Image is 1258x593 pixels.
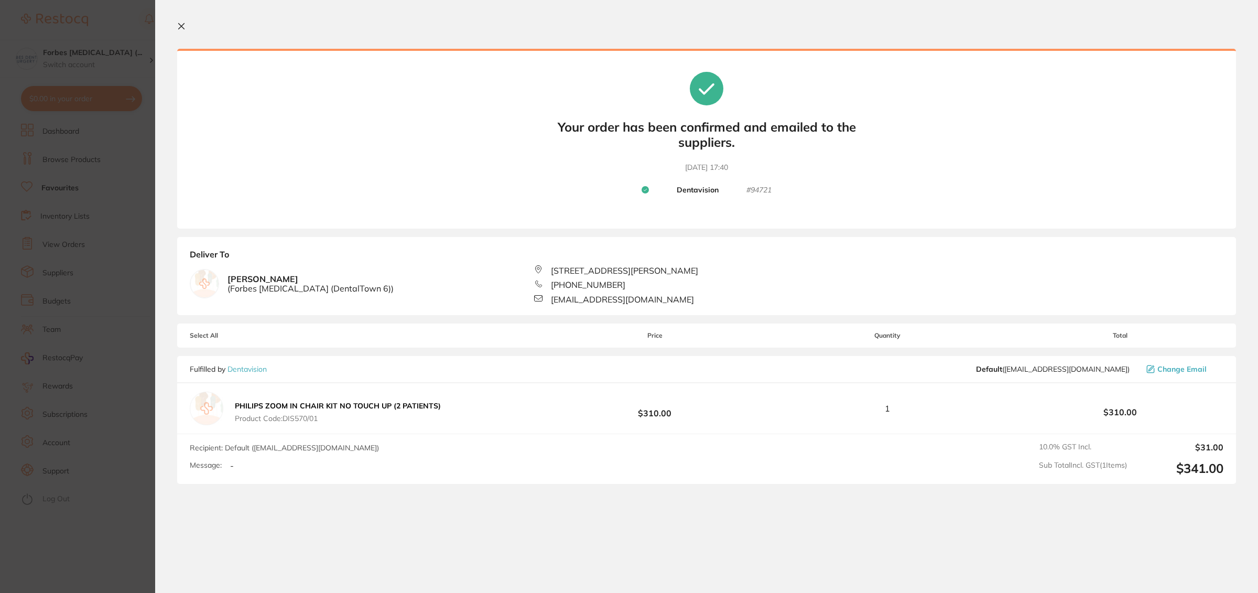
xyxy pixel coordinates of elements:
[1017,407,1223,417] b: $310.00
[190,392,223,425] img: empty.jpg
[551,295,694,304] span: [EMAIL_ADDRESS][DOMAIN_NAME]
[227,274,394,294] b: [PERSON_NAME]
[551,280,625,289] span: [PHONE_NUMBER]
[235,401,441,411] b: PHILIPS ZOOM IN CHAIR KIT NO TOUCH UP (2 PATIENTS)
[1039,443,1127,452] span: 10.0 % GST Incl.
[190,443,379,452] span: Recipient: Default ( [EMAIL_ADDRESS][DOMAIN_NAME] )
[677,186,719,195] b: Dentavision
[549,120,864,150] b: Your order has been confirmed and emailed to the suppliers.
[758,332,1017,339] span: Quantity
[232,401,444,423] button: PHILIPS ZOOM IN CHAIR KIT NO TOUCH UP (2 PATIENTS) Product Code:DIS570/01
[1143,364,1223,374] button: Change Email
[230,461,234,470] p: -
[190,365,267,373] p: Fulfilled by
[551,332,758,339] span: Price
[190,269,219,298] img: empty.jpg
[1017,332,1223,339] span: Total
[976,364,1002,374] b: Default
[227,284,394,293] span: ( Forbes [MEDICAL_DATA] (DentalTown 6) )
[235,414,441,423] span: Product Code: DIS570/01
[190,461,222,470] label: Message:
[1039,461,1127,476] span: Sub Total Incl. GST ( 1 Items)
[227,364,267,374] a: Dentavision
[551,266,698,275] span: [STREET_ADDRESS][PERSON_NAME]
[976,365,1130,373] span: mandydental@outlook.com
[190,332,295,339] span: Select All
[1135,443,1223,452] output: $31.00
[551,399,758,418] b: $310.00
[190,250,1223,265] b: Deliver To
[1157,365,1207,373] span: Change Email
[1135,461,1223,476] output: $341.00
[885,404,890,413] span: 1
[746,186,772,195] small: # 94721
